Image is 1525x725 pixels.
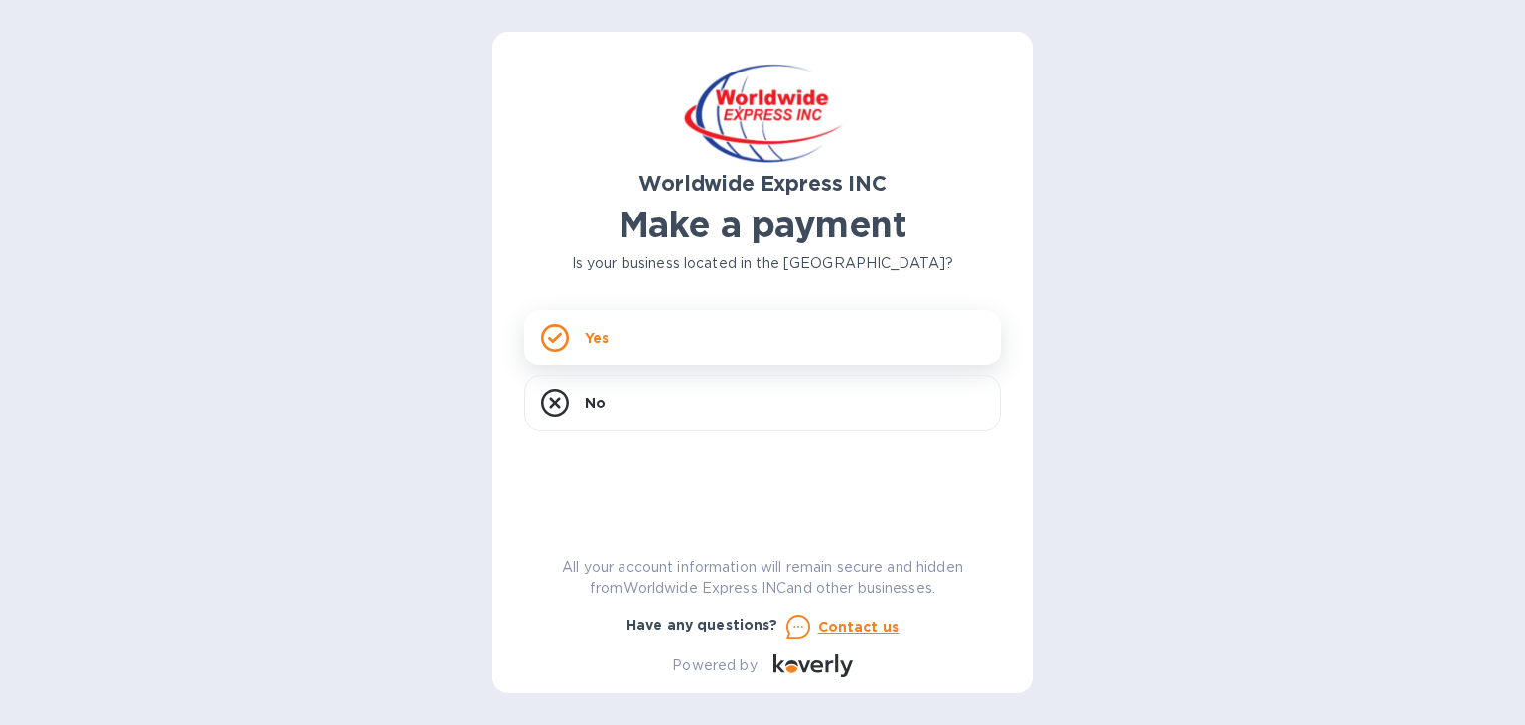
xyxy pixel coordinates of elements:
[524,557,1001,599] p: All your account information will remain secure and hidden from Worldwide Express INC and other b...
[524,253,1001,274] p: Is your business located in the [GEOGRAPHIC_DATA]?
[672,655,757,676] p: Powered by
[585,328,609,348] p: Yes
[524,204,1001,245] h1: Make a payment
[818,619,900,635] u: Contact us
[585,393,606,413] p: No
[626,617,778,633] b: Have any questions?
[638,171,886,196] b: Worldwide Express INC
